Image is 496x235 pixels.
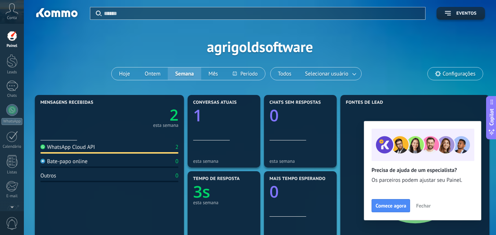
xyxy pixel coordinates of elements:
text: 3s [193,180,210,202]
h2: Precisa de ajuda de um especialista? [372,167,474,174]
span: Tempo de resposta [193,176,240,181]
div: Outros [40,172,56,179]
span: Conversas atuais [193,100,237,105]
div: Leads [1,70,23,75]
button: Eventos [437,7,485,20]
div: 2 [175,144,178,151]
text: 1 [193,104,202,126]
text: 0 [269,180,279,202]
span: Chats sem respostas [269,100,321,105]
div: esta semana [193,158,255,164]
span: Os parceiros podem ajustar seu Painel. [372,177,474,184]
span: Fechar [416,203,431,208]
button: Comece agora [372,199,410,212]
span: Copilot [488,109,495,125]
div: Listas [1,170,23,175]
text: 0 [269,104,279,126]
div: Chats [1,93,23,98]
text: 2 [170,104,178,125]
div: E-mail [1,194,23,199]
div: WhatsApp Cloud API [40,144,95,151]
button: Hoje [112,67,137,80]
button: Selecionar usuário [299,67,361,80]
button: Mês [201,67,225,80]
span: Eventos [456,11,477,16]
div: WhatsApp [1,118,22,125]
span: Configurações [443,71,475,77]
div: esta semana [269,158,331,164]
div: Calendário [1,144,23,149]
div: Painel [1,44,23,48]
span: Mensagens recebidas [40,100,93,105]
span: Mais tempo esperando [269,176,326,181]
button: Fechar [413,200,434,211]
button: Semana [168,67,201,80]
a: 2 [109,104,178,125]
div: 0 [175,172,178,179]
span: Conta [7,16,17,21]
span: Comece agora [376,203,406,208]
span: Fontes de lead [346,100,383,105]
button: Ontem [137,67,168,80]
div: esta semana [193,200,255,205]
span: Selecionar usuário [304,69,350,79]
img: WhatsApp Cloud API [40,144,45,149]
img: Bate-papo online [40,159,45,164]
button: Todos [271,67,299,80]
div: esta semana [153,124,178,127]
button: Período [225,67,265,80]
div: Bate-papo online [40,158,87,165]
div: 0 [175,158,178,165]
